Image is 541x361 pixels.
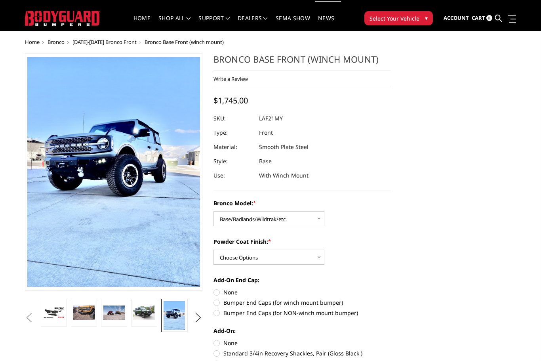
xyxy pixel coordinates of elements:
[259,154,272,168] dd: Base
[25,38,40,46] a: Home
[238,15,268,31] a: Dealers
[259,126,273,140] dd: Front
[213,276,391,284] label: Add-On End Cap:
[364,11,433,25] button: Select Your Vehicle
[145,38,224,46] span: Bronco Base Front (winch mount)
[444,8,469,29] a: Account
[213,298,391,307] label: Bumper End Caps (for winch mount bumper)
[259,111,283,126] dd: LAF21MY
[213,349,391,357] label: Standard 3/4in Recovery Shackles, Pair (Gloss Black )
[192,312,204,324] button: Next
[213,199,391,207] label: Bronco Model:
[370,14,419,23] span: Select Your Vehicle
[213,237,391,246] label: Powder Coat Finish:
[133,306,155,320] img: Bronco Base Front (winch mount)
[213,327,391,335] label: Add-On:
[213,126,253,140] dt: Type:
[198,15,230,31] a: Support
[158,15,190,31] a: shop all
[444,14,469,21] span: Account
[213,288,391,296] label: None
[501,323,541,361] iframe: Chat Widget
[103,306,125,320] img: Bronco Base Front (winch mount)
[213,75,248,82] a: Write a Review
[48,38,65,46] a: Bronco
[164,301,185,330] img: Bronco Base Front (winch mount)
[472,8,492,29] a: Cart 0
[213,95,248,106] span: $1,745.00
[25,53,202,291] a: Freedom Series - Bronco Base Front Bumper
[213,339,391,347] label: None
[213,140,253,154] dt: Material:
[472,14,485,21] span: Cart
[425,14,428,22] span: ▾
[23,312,35,324] button: Previous
[43,307,65,319] img: Freedom Series - Bronco Base Front Bumper
[73,306,95,320] img: Bronco Base Front (winch mount)
[133,15,150,31] a: Home
[259,140,309,154] dd: Smooth Plate Steel
[318,15,334,31] a: News
[276,15,310,31] a: SEMA Show
[259,168,309,183] dd: With Winch Mount
[213,168,253,183] dt: Use:
[213,309,391,317] label: Bumper End Caps (for NON-winch mount bumper)
[72,38,137,46] a: [DATE]-[DATE] Bronco Front
[213,111,253,126] dt: SKU:
[25,11,100,25] img: BODYGUARD BUMPERS
[213,154,253,168] dt: Style:
[486,15,492,21] span: 0
[213,53,391,71] h1: Bronco Base Front (winch mount)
